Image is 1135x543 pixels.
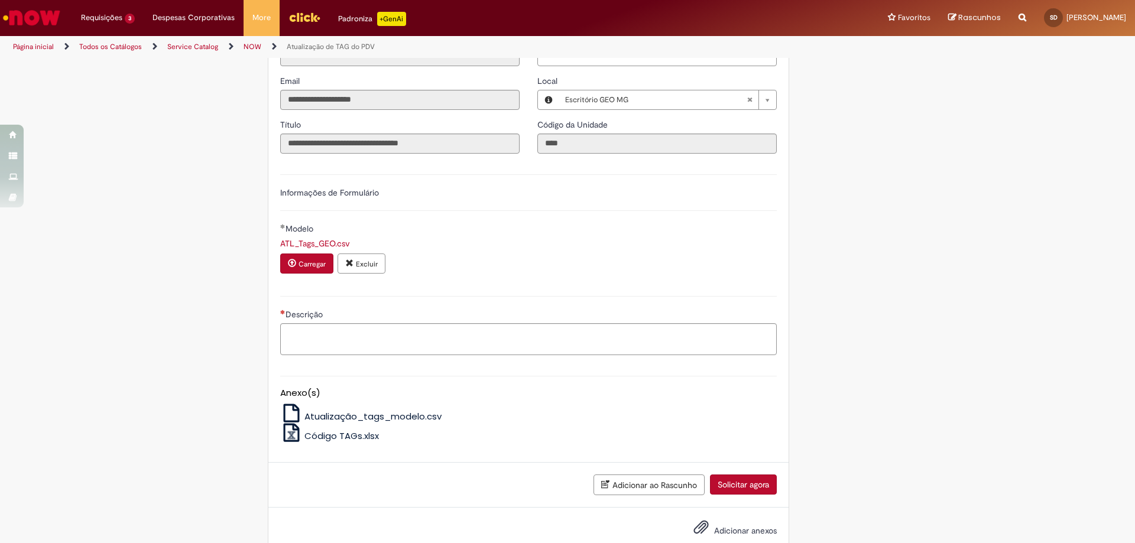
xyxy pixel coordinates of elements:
[741,90,758,109] abbr: Limpar campo Local
[13,42,54,51] a: Página inicial
[594,474,705,495] button: Adicionar ao Rascunho
[338,12,406,26] div: Padroniza
[286,309,325,320] span: Descrição
[252,12,271,24] span: More
[538,90,559,109] button: Local, Visualizar este registro Escritório GEO MG
[304,430,379,442] span: Código TAGs.xlsx
[280,430,380,442] a: Código TAGs.xlsx
[280,119,303,130] span: Somente leitura - Título
[1050,14,1058,21] span: SD
[559,90,776,109] a: Escritório GEO MGLimpar campo Local
[280,90,520,110] input: Email
[304,410,442,422] span: Atualização_tags_modelo.csv
[280,224,286,229] span: Obrigatório Preenchido
[81,12,122,24] span: Requisições
[1066,12,1126,22] span: [PERSON_NAME]
[565,90,747,109] span: Escritório GEO MG
[280,253,333,274] button: Carregar anexo de Modelo Required
[958,12,1001,23] span: Rascunhos
[280,323,777,355] textarea: Descrição
[338,253,385,274] button: Excluir anexo ATL_Tags_GEO.csv
[280,310,286,314] span: Necessários
[79,42,142,51] a: Todos os Catálogos
[287,42,375,51] a: Atualização de TAG do PDV
[280,119,303,131] label: Somente leitura - Título
[537,134,777,154] input: Código da Unidade
[714,525,777,536] span: Adicionar anexos
[280,410,442,422] a: Atualização_tags_modelo.csv
[948,12,1001,24] a: Rascunhos
[280,134,520,154] input: Título
[356,259,378,269] small: Excluir
[1,6,62,30] img: ServiceNow
[299,259,326,269] small: Carregar
[280,187,379,198] label: Informações de Formulário
[280,76,302,86] span: Somente leitura - Email
[167,42,218,51] a: Service Catalog
[286,223,316,234] span: Modelo
[537,76,560,86] span: Local
[9,36,748,58] ul: Trilhas de página
[288,8,320,26] img: click_logo_yellow_360x200.png
[153,12,235,24] span: Despesas Corporativas
[537,119,610,130] span: Somente leitura - Código da Unidade
[280,75,302,87] label: Somente leitura - Email
[280,388,777,398] h5: Anexo(s)
[537,119,610,131] label: Somente leitura - Código da Unidade
[710,474,777,495] button: Solicitar agora
[898,12,930,24] span: Favoritos
[125,14,135,24] span: 3
[244,42,261,51] a: NOW
[377,12,406,26] p: +GenAi
[280,238,350,249] a: Download de ATL_Tags_GEO.csv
